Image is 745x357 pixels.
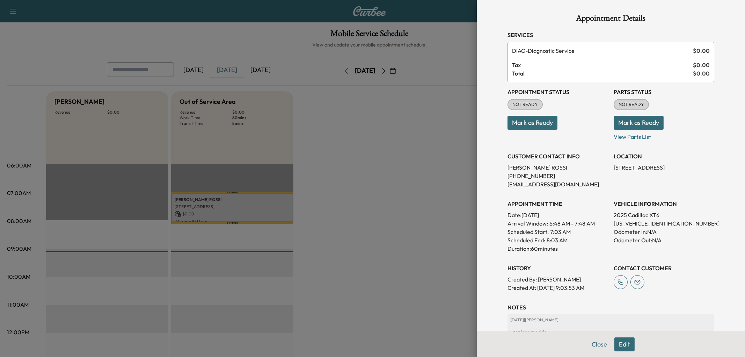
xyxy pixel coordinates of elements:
button: Edit [614,337,635,351]
h3: Appointment Status [507,88,608,96]
h3: LOCATION [614,152,714,160]
p: Scheduled End: [507,236,545,244]
p: 2025 Cadillac XT6 [614,211,714,219]
span: NOT READY [614,101,648,108]
h3: Parts Status [614,88,714,96]
span: $ 0.00 [693,61,710,69]
span: Tax [512,61,693,69]
button: Mark as Ready [614,116,664,130]
h3: CUSTOMER CONTACT INFO [507,152,608,160]
p: Odometer In: N/A [614,228,714,236]
span: $ 0.00 [693,47,710,55]
p: Duration: 60 minutes [507,244,608,253]
p: Odometer Out: N/A [614,236,714,244]
div: replace module [510,326,711,338]
p: 8:03 AM [547,236,568,244]
span: 6:48 AM - 7:48 AM [549,219,595,228]
span: $ 0.00 [693,69,710,78]
p: Created By : [PERSON_NAME] [507,275,608,284]
h3: CONTACT CUSTOMER [614,264,714,272]
span: Total [512,69,693,78]
p: [US_VEHICLE_IDENTIFICATION_NUMBER] [614,219,714,228]
p: 7:03 AM [550,228,571,236]
p: [STREET_ADDRESS] [614,163,714,172]
p: [EMAIL_ADDRESS][DOMAIN_NAME] [507,180,608,188]
h3: VEHICLE INFORMATION [614,200,714,208]
p: [PHONE_NUMBER] [507,172,608,180]
p: Created At : [DATE] 9:03:53 AM [507,284,608,292]
p: Scheduled Start: [507,228,549,236]
p: [PERSON_NAME] ROSSI [507,163,608,172]
button: Close [587,337,612,351]
p: Arrival Window: [507,219,608,228]
h3: APPOINTMENT TIME [507,200,608,208]
h3: NOTES [507,303,714,312]
p: [DATE] | [PERSON_NAME] [510,317,711,323]
span: Diagnostic Service [512,47,690,55]
button: Mark as Ready [507,116,557,130]
h1: Appointment Details [507,14,714,25]
h3: Services [507,31,714,39]
h3: History [507,264,608,272]
p: View Parts List [614,130,714,141]
span: NOT READY [508,101,542,108]
p: Date: [DATE] [507,211,608,219]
